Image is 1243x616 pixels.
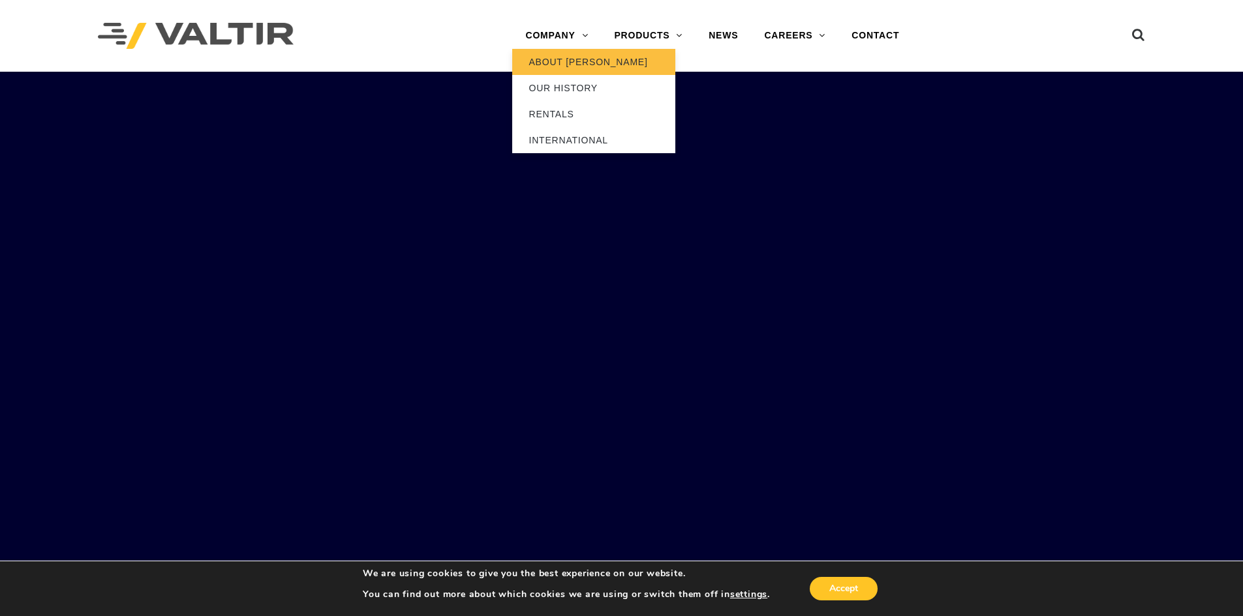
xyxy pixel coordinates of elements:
[512,23,601,49] a: COMPANY
[838,23,912,49] a: CONTACT
[512,101,675,127] a: RENTALS
[363,568,770,579] p: We are using cookies to give you the best experience on our website.
[751,23,838,49] a: CAREERS
[810,577,878,600] button: Accept
[696,23,751,49] a: NEWS
[363,589,770,600] p: You can find out more about which cookies we are using or switch them off in .
[601,23,696,49] a: PRODUCTS
[512,75,675,101] a: OUR HISTORY
[512,127,675,153] a: INTERNATIONAL
[730,589,767,600] button: settings
[512,49,675,75] a: ABOUT [PERSON_NAME]
[98,23,294,50] img: Valtir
